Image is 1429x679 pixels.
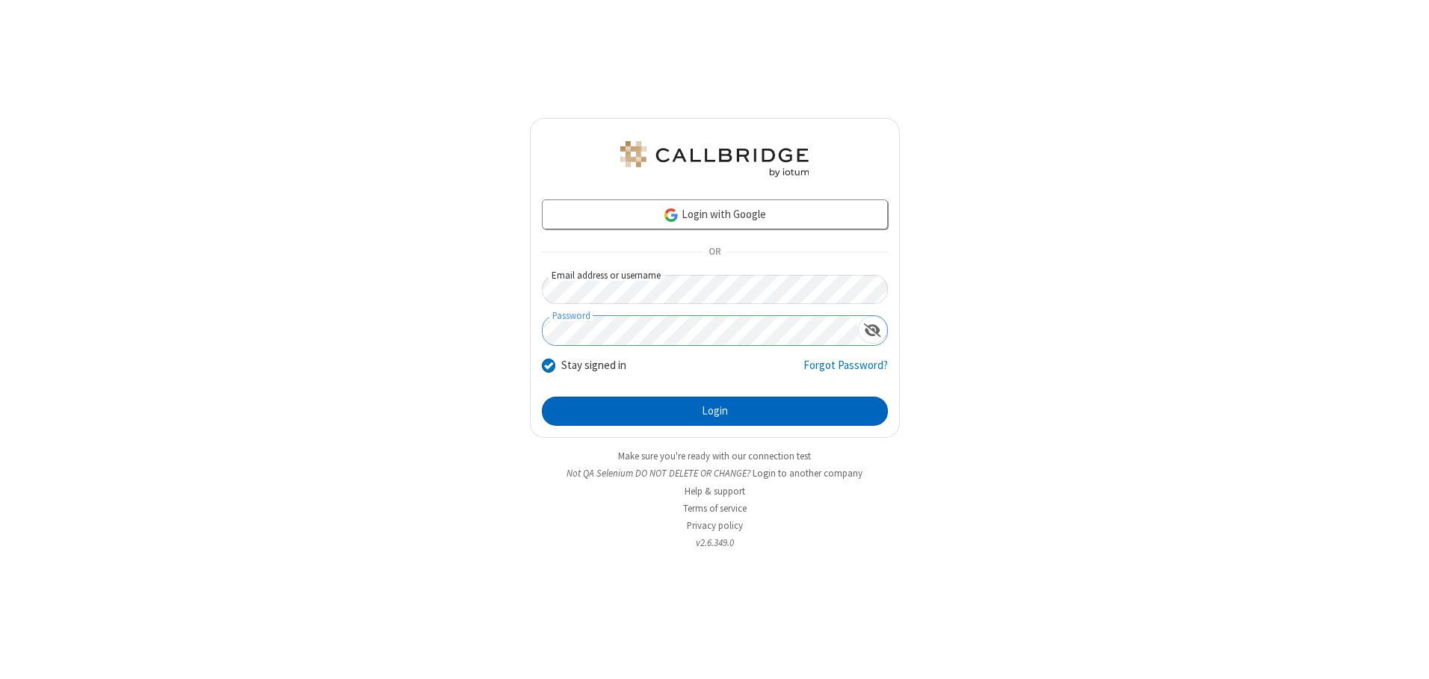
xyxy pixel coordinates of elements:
a: Help & support [685,485,745,497]
label: Stay signed in [561,357,626,374]
input: Email address or username [542,275,888,304]
a: Login with Google [542,199,888,229]
a: Make sure you're ready with our connection test [618,450,811,462]
img: google-icon.png [663,207,679,223]
input: Password [543,316,858,345]
img: QA Selenium DO NOT DELETE OR CHANGE [617,141,812,177]
a: Privacy policy [687,519,743,532]
span: OR [703,242,726,263]
button: Login [542,397,888,427]
div: Show password [858,316,887,344]
a: Terms of service [683,502,747,515]
li: v2.6.349.0 [530,536,900,550]
li: Not QA Selenium DO NOT DELETE OR CHANGE? [530,466,900,480]
button: Login to another company [753,466,862,480]
a: Forgot Password? [803,357,888,385]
